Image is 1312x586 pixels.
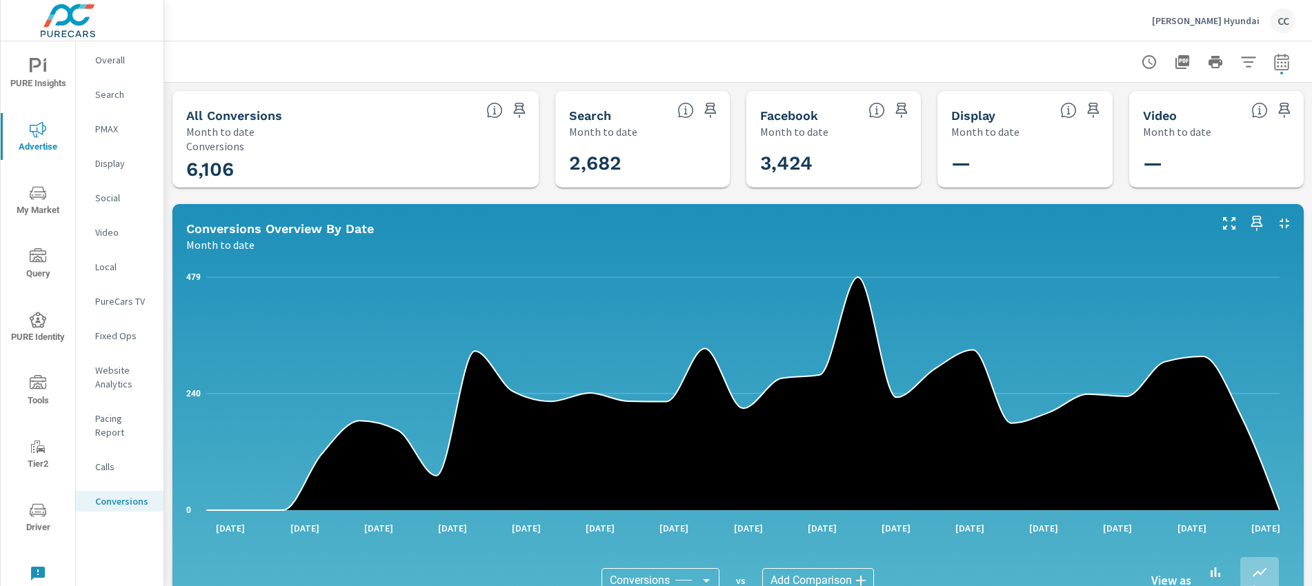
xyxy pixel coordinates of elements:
p: PureCars TV [95,294,152,308]
p: Conversions [186,140,525,152]
span: All Conversions include Actions, Leads and Unmapped Conversions [486,102,503,119]
span: Driver [5,502,71,536]
span: Video Conversions include Actions, Leads and Unmapped Conversions [1251,102,1268,119]
text: 0 [186,505,191,515]
div: PureCars TV [76,291,163,312]
div: Pacing Report [76,408,163,443]
div: Overall [76,50,163,70]
p: [DATE] [502,521,550,535]
p: Calls [95,460,152,474]
span: All conversions reported from Facebook with duplicates filtered out [868,102,885,119]
p: [DATE] [1093,521,1142,535]
h5: Video [1143,108,1177,123]
text: 240 [186,389,201,398]
div: Local [76,256,163,277]
p: [DATE] [724,521,773,535]
span: Display Conversions include Actions, Leads and Unmapped Conversions [1060,102,1077,119]
h3: 6,106 [186,158,525,181]
p: [DATE] [428,521,477,535]
p: Month to date [760,123,828,140]
p: Display [95,156,152,170]
p: Month to date [1143,123,1211,140]
p: Month to date [951,123,1020,140]
h5: Search [569,108,611,123]
p: Pacing Report [95,412,152,439]
p: PMAX [95,122,152,136]
h5: Conversions Overview By Date [186,221,374,236]
button: "Export Report to PDF" [1169,48,1196,76]
p: [DATE] [281,521,329,535]
p: [DATE] [650,521,698,535]
h5: Facebook [760,108,818,123]
span: Tier2 [5,438,71,472]
h3: — [951,152,1133,175]
p: [DATE] [576,521,624,535]
p: [DATE] [206,521,255,535]
p: [DATE] [946,521,994,535]
span: Query [5,248,71,282]
button: Minimize Widget [1273,212,1295,234]
p: Overall [95,53,152,67]
span: Advertise [5,121,71,155]
div: CC [1271,8,1295,33]
div: Display [76,153,163,174]
span: PURE Identity [5,312,71,345]
span: Tools [5,375,71,409]
div: Fixed Ops [76,325,163,346]
text: 479 [186,272,201,282]
div: PMAX [76,119,163,139]
span: My Market [5,185,71,219]
div: Video [76,222,163,243]
p: Website Analytics [95,363,152,391]
p: [DATE] [1242,521,1290,535]
h5: Display [951,108,995,123]
span: Save this to your personalized report [891,99,913,121]
p: Search [95,88,152,101]
p: Local [95,260,152,274]
p: Video [95,225,152,239]
p: Month to date [186,123,255,140]
p: [DATE] [355,521,403,535]
button: Print Report [1202,48,1229,76]
button: Apply Filters [1235,48,1262,76]
span: Save this to your personalized report [699,99,722,121]
p: Conversions [95,494,152,508]
p: Month to date [569,123,637,140]
p: [DATE] [1168,521,1216,535]
h3: 2,682 [569,152,751,175]
div: Search [76,84,163,105]
p: [DATE] [798,521,846,535]
p: [DATE] [1020,521,1068,535]
div: Social [76,188,163,208]
p: Month to date [186,236,255,253]
span: Save this to your personalized report [508,99,530,121]
h5: All Conversions [186,108,282,123]
p: Fixed Ops [95,329,152,343]
p: [DATE] [872,521,920,535]
div: Website Analytics [76,360,163,394]
span: Search Conversions include Actions, Leads and Unmapped Conversions. [677,102,694,119]
h3: 3,424 [760,152,942,175]
p: [PERSON_NAME] Hyundai [1152,14,1260,27]
div: Conversions [76,491,163,512]
button: Select Date Range [1268,48,1295,76]
p: Social [95,191,152,205]
span: Save this to your personalized report [1082,99,1104,121]
div: Calls [76,456,163,477]
span: PURE Insights [5,58,71,92]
